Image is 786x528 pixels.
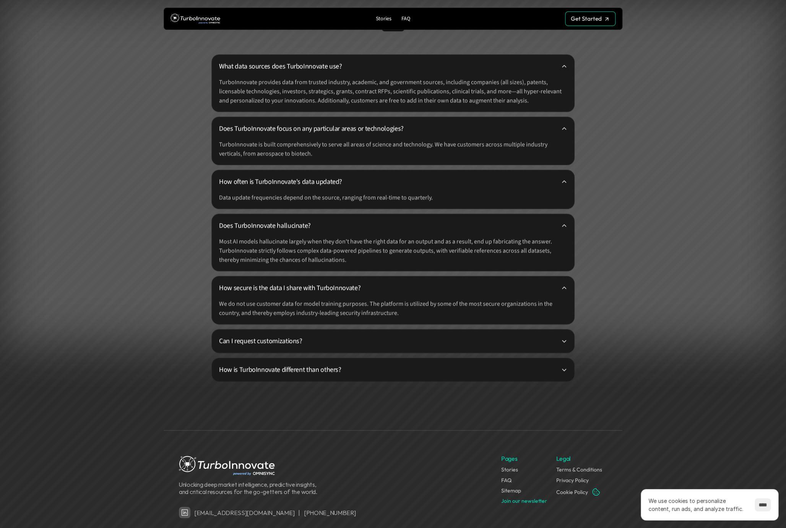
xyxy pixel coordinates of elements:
[298,509,300,516] p: |
[373,14,395,24] a: Stories
[376,16,391,22] p: Stories
[591,487,601,496] button: Cookie Trigger
[556,488,588,495] a: Cookie Policy
[556,454,570,463] p: Legal
[179,481,320,495] p: Unlocking deep market intelligence, predictive insights, and critical resources for the go-getter...
[571,15,602,22] p: Get Started
[501,454,517,463] p: Pages
[501,476,512,483] a: FAQ
[304,509,356,516] a: [PHONE_NUMBER]
[648,497,747,513] p: We use cookies to personalize content, run ads, and analyze traffic.
[401,16,410,22] p: FAQ
[501,466,518,473] a: Stories
[556,476,588,483] a: Privacy Policy
[501,497,547,504] a: Join our newsletter
[171,12,220,26] img: TurboInnovate Logo
[194,509,294,516] a: [EMAIL_ADDRESS][DOMAIN_NAME]
[556,466,602,473] a: Terms & Conditions
[398,14,413,24] a: FAQ
[501,487,521,494] a: Sitemap
[565,11,615,26] a: Get Started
